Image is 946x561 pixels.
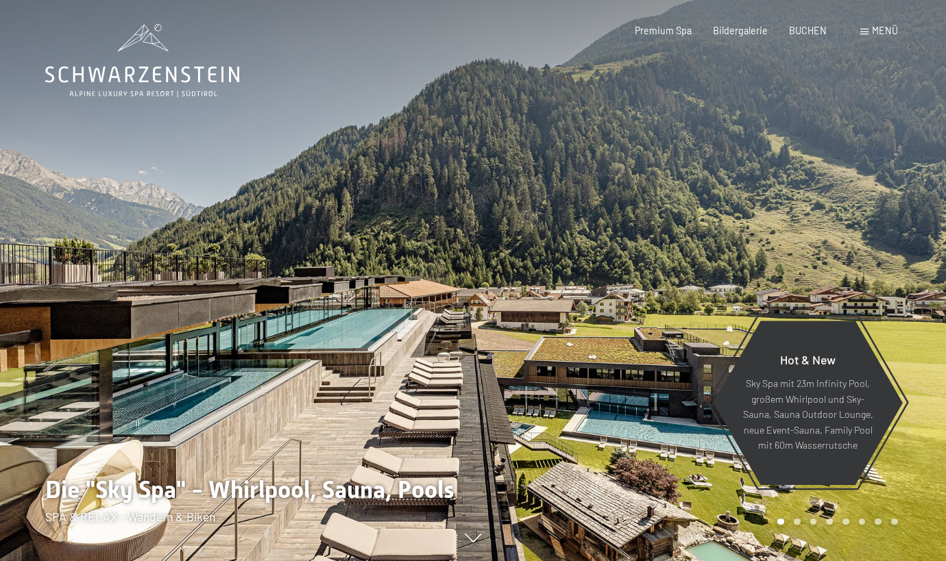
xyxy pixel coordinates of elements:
a: Bildergalerie [713,25,768,36]
div: Carousel Pagination [773,519,897,525]
p: Sky Spa mit 23m Infinity Pool, großem Whirlpool und Sky-Sauna, Sauna Outdoor Lounge, neue Event-S... [742,376,873,453]
div: Carousel Page 6 [859,519,866,525]
a: Premium Spa [635,25,692,36]
div: Carousel Page 8 [891,519,898,525]
div: Carousel Page 3 [810,519,817,525]
a: Hot & New Sky Spa mit 23m Infinity Pool, großem Whirlpool und Sky-Sauna, Sauna Outdoor Lounge, ne... [712,320,903,486]
span: Menü [872,25,898,36]
div: Carousel Page 1 (Current Slide) [777,519,784,525]
span: Hot & New [780,352,836,367]
div: Carousel Page 5 [842,519,849,525]
a: BUCHEN [789,25,827,36]
div: Carousel Page 7 [875,519,882,525]
div: Carousel Page 4 [826,519,833,525]
div: Carousel Page 2 [794,519,801,525]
